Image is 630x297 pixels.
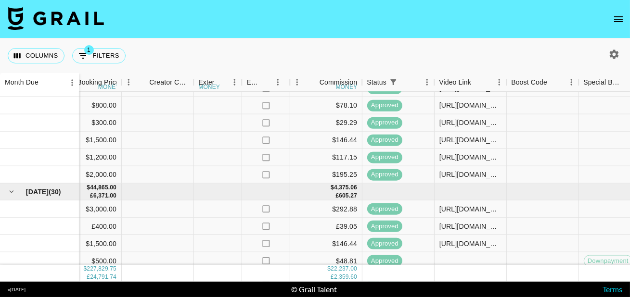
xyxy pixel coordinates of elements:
a: Terms [603,285,622,294]
div: 605.27 [339,192,357,200]
div: Status [367,73,386,92]
div: $ [331,184,334,192]
button: Show filters [386,75,400,89]
div: Expenses: Remove Commission? [246,73,260,92]
span: approved [367,204,402,213]
div: $ [84,265,87,273]
div: https://www.tiktok.com/@gil_liany/video/7488730449414524168?_t=ZS-8vCT2zQwjPL&_r=1 [439,152,501,162]
div: https://www.tiktok.com/@gil_liany/video/7490585633191152903?_t=ZS-8vKy0YuoRjG&_r=1 [439,135,501,145]
div: Booking Price [77,73,119,92]
span: approved [367,118,402,127]
button: Menu [564,75,579,89]
div: $ [87,184,90,192]
button: Menu [420,75,434,89]
div: $195.25 [290,166,362,184]
span: approved [367,153,402,162]
button: Sort [306,75,320,89]
div: money [98,84,120,90]
div: Expenses: Remove Commission? [242,73,290,92]
button: Sort [400,75,413,89]
button: Menu [65,75,79,90]
div: $1,200.00 [50,149,122,166]
div: £39.05 [290,218,362,235]
div: $800.00 [50,97,122,114]
div: https://www.tiktok.com/@rachelfoster512/video/7504013729990774038?_t=ZN-8wKT73kq0GM&_r=1 [439,222,501,231]
span: approved [367,222,402,231]
div: © Grail Talent [291,285,337,294]
span: approved [367,101,402,110]
div: $146.44 [290,235,362,252]
div: £ [331,273,334,281]
div: Boost Code [506,73,579,92]
div: £ [336,192,339,200]
button: Menu [121,75,136,89]
div: $117.15 [290,149,362,166]
button: Menu [492,75,506,89]
button: Sort [471,75,485,89]
div: 22,237.00 [331,265,357,273]
span: approved [367,136,402,145]
div: $300.00 [50,114,122,132]
span: approved [367,256,402,265]
div: $3,000.00 [50,200,122,218]
div: https://www.instagram.com/reel/DKITwhbyFj_/ [439,204,501,214]
span: ( 30 ) [49,187,61,197]
button: Menu [290,75,304,89]
div: $29.29 [290,114,362,132]
div: $ [327,265,331,273]
button: Sort [214,75,227,89]
div: Special Booking Type [583,73,623,92]
div: $78.10 [290,97,362,114]
div: https://www.instagram.com/reel/DIPE_2RNc9L/?igsh=djd0Zzlzbnd3d2Iz [439,100,501,110]
div: v [DATE] [8,286,26,293]
div: 227,829.75 [87,265,116,273]
button: Sort [547,75,561,89]
div: Status [362,73,434,92]
div: Video Link [434,73,506,92]
span: 1 [84,45,94,55]
div: 44,865.00 [90,184,116,192]
div: https://www.tiktok.com/@neroanderika/video/7493667246850477343?_r=1&_t=ZM-8vZ7n7XAWBy [439,170,501,179]
div: £ [87,273,90,281]
div: $500.00 [50,252,122,270]
div: £ [90,192,93,200]
div: $48.81 [290,252,362,270]
div: $146.44 [290,132,362,149]
img: Grail Talent [8,7,104,30]
div: https://www.tiktok.com/@liammaughan_/video/7494368356967943426 [439,83,501,93]
div: 4,375.06 [334,184,357,192]
button: Menu [270,75,285,89]
div: money [336,84,358,90]
div: 2,359.60 [334,273,357,281]
div: 1 active filter [386,75,400,89]
button: hide children [5,185,18,198]
button: Show filters [72,48,126,63]
button: open drawer [609,10,628,29]
div: $1,500.00 [50,132,122,149]
div: money [198,84,220,90]
span: [DATE] [26,187,49,197]
div: Boost Code [511,73,547,92]
button: Sort [136,75,149,89]
div: https://www.tiktok.com/@gil_liany/video/7504328285304655112?_t=ZS-8wLu5qtnD0h&_r=1 [439,239,501,248]
div: £400.00 [50,218,122,235]
button: Menu [227,75,242,89]
button: Select columns [8,48,64,63]
div: $2,000.00 [50,166,122,184]
div: Video Link [439,73,471,92]
button: Sort [39,76,52,89]
div: Month Due [5,73,39,92]
div: 24,791.74 [90,273,116,281]
span: approved [367,84,402,93]
div: $1,500.00 [50,235,122,252]
div: 6,371.00 [93,192,116,200]
span: approved [367,239,402,248]
div: Creator Commmission Override [149,73,189,92]
button: Sort [260,75,273,89]
div: $292.88 [290,200,362,218]
div: Commission [320,73,358,92]
div: Creator Commmission Override [121,73,193,92]
span: approved [367,170,402,179]
div: https://www.tiktok.com/@jeanineraine/video/7498815578711444782?_t=ZT-8vweqCmesnq&_r=1 [439,118,501,127]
